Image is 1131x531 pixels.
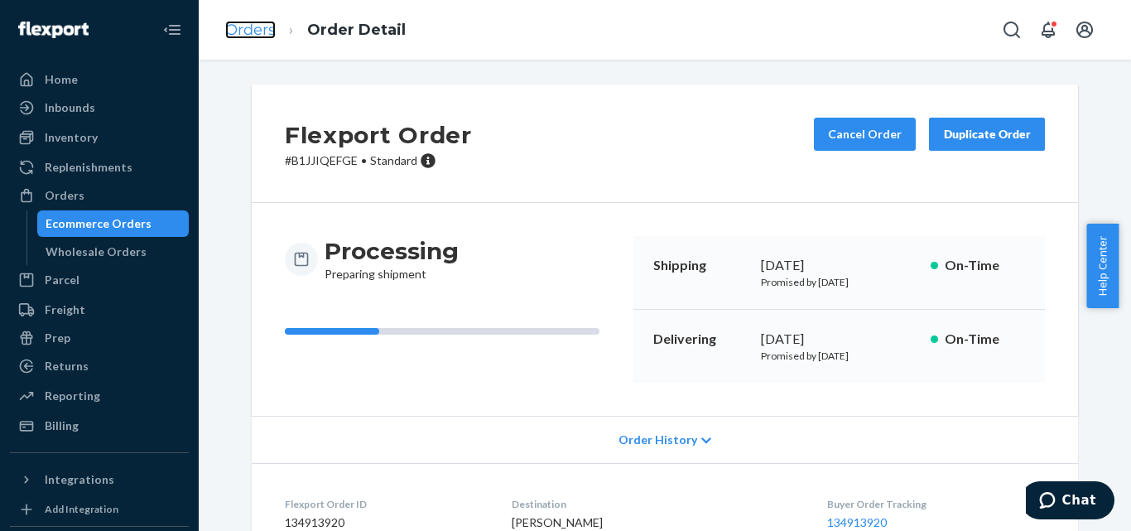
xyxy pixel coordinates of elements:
a: Freight [10,297,189,323]
a: Orders [10,182,189,209]
div: Returns [45,358,89,374]
div: Integrations [45,471,114,488]
button: Integrations [10,466,189,493]
ol: breadcrumbs [212,6,419,55]
a: Add Integration [10,500,189,519]
img: Flexport logo [18,22,89,38]
button: Duplicate Order [929,118,1045,151]
div: Parcel [45,272,79,288]
a: Prep [10,325,189,351]
a: Wholesale Orders [37,239,190,265]
div: Wholesale Orders [46,244,147,260]
span: Order History [618,432,697,448]
div: Reporting [45,388,100,404]
p: Promised by [DATE] [761,349,917,363]
h3: Processing [325,236,459,266]
dt: Buyer Order Tracking [827,497,1045,511]
div: Ecommerce Orders [46,215,152,232]
iframe: Opens a widget where you can chat to one of our agents [1026,481,1114,523]
div: [DATE] [761,330,917,349]
div: Inventory [45,129,98,146]
dt: Destination [512,497,801,511]
a: Inbounds [10,94,189,121]
p: Delivering [653,330,748,349]
a: Replenishments [10,154,189,181]
p: On-Time [945,256,1025,275]
div: Preparing shipment [325,236,459,282]
div: Add Integration [45,502,118,516]
p: Promised by [DATE] [761,275,917,289]
span: Standard [370,153,417,167]
a: Inventory [10,124,189,151]
a: Returns [10,353,189,379]
a: Order Detail [307,21,406,39]
div: Freight [45,302,85,318]
button: Open account menu [1068,13,1101,46]
div: Inbounds [45,99,95,116]
div: Home [45,71,78,88]
span: • [361,153,367,167]
a: Orders [225,21,276,39]
button: Help Center [1086,224,1119,308]
p: # B1JJIQEFGE [285,152,472,169]
button: Open notifications [1032,13,1065,46]
a: Billing [10,413,189,439]
button: Close Navigation [156,13,189,46]
div: Duplicate Order [943,126,1031,142]
div: Replenishments [45,159,132,176]
button: Open Search Box [995,13,1028,46]
h2: Flexport Order [285,118,472,152]
div: Prep [45,330,70,346]
div: Orders [45,187,84,204]
dt: Flexport Order ID [285,497,485,511]
a: Home [10,66,189,93]
a: Ecommerce Orders [37,210,190,237]
p: On-Time [945,330,1025,349]
dd: 134913920 [285,514,485,531]
p: Shipping [653,256,748,275]
div: Billing [45,418,79,434]
a: Reporting [10,383,189,409]
button: Cancel Order [814,118,916,151]
div: [DATE] [761,256,917,275]
a: 134913920 [827,515,887,529]
a: Parcel [10,267,189,293]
